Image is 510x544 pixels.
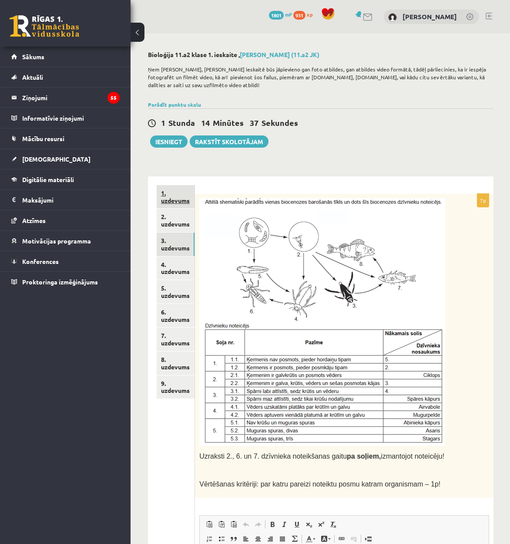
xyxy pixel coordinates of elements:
span: Stunda [168,118,195,128]
span: Minūtes [213,118,244,128]
span: Proktoringa izmēģinājums [22,278,98,286]
span: Aktuāli [22,73,43,81]
p: Ņem [PERSON_NAME], [PERSON_NAME] ieskaitē būs jāpievieno gan foto atbildes, gan atbildes video fo... [148,65,489,89]
a: Ziņojumi55 [11,88,120,108]
a: Digitālie materiāli [11,169,120,189]
span: Mācību resursi [22,135,64,142]
a: Subscript [303,519,315,530]
body: Editor, wiswyg-editor-user-answer-47433872556060 [9,9,280,45]
span: Uzraksti 2., 6. un 7. dzīvnieka noteikšanas gaitu izmantojot noteicēju! [199,453,444,460]
a: 4. uzdevums [157,257,195,280]
span: mP [285,11,292,18]
span: Motivācijas programma [22,237,91,245]
a: Mācību resursi [11,128,120,149]
a: Paste as plain text (Ctrl+Shift+V) [215,519,228,530]
span: 1 [161,118,165,128]
a: 1801 mP [269,11,292,18]
span: Sākums [22,53,44,61]
p: 7p [477,193,489,207]
h2: Bioloģija 11.a2 klase 1. ieskaite , [148,51,493,58]
a: 5. uzdevums [157,280,195,304]
a: Paste from Word [228,519,240,530]
i: 55 [107,92,120,104]
a: 7. uzdevums [157,328,195,351]
img: A diagram of a fish life cycle AI-generated content may be incorrect. [199,198,445,446]
a: Konferences [11,251,120,271]
b: pa soļiem, [347,453,381,460]
a: 1. uzdevums [157,185,195,209]
a: 9. uzdevums [157,375,195,399]
span: 37 [250,118,258,128]
legend: Ziņojumi [22,88,120,108]
a: Underline (Ctrl+U) [291,519,303,530]
a: Maksājumi [11,190,120,210]
span: Vērtēšanas kritēriji: par katru pareizi noteiktu posmu katram organismam – 1p! [199,480,440,488]
a: Proktoringa izmēģinājums [11,272,120,292]
a: Italic (Ctrl+I) [278,519,291,530]
span: Digitālie materiāli [22,176,74,183]
a: Superscript [315,519,327,530]
span: 931 [293,11,305,20]
span: Atzīmes [22,216,46,224]
a: Aktuāli [11,67,120,87]
a: 3. uzdevums [157,233,195,256]
a: Motivācijas programma [11,231,120,251]
span: Sekundes [262,118,298,128]
a: [DEMOGRAPHIC_DATA] [11,149,120,169]
a: 6. uzdevums [157,304,195,328]
a: 8. uzdevums [157,351,195,375]
a: Rīgas 1. Tālmācības vidusskola [10,15,79,37]
a: Paste (Ctrl+V) [203,519,215,530]
span: xp [307,11,312,18]
a: [PERSON_NAME] [403,12,457,21]
img: Toms Vilnis Pujiņš [388,13,397,22]
a: Redo (Ctrl+Y) [252,519,264,530]
legend: Maksājumi [22,190,120,210]
span: 14 [201,118,210,128]
a: Sākums [11,47,120,67]
a: Parādīt punktu skalu [148,101,201,108]
a: Remove Format [327,519,339,530]
a: Undo (Ctrl+Z) [240,519,252,530]
legend: Informatīvie ziņojumi [22,108,120,128]
span: 1801 [269,11,284,20]
span: [DEMOGRAPHIC_DATA] [22,155,91,163]
button: Iesniegt [150,135,188,148]
a: 2. uzdevums [157,209,195,232]
a: 931 xp [293,11,317,18]
span: Konferences [22,257,59,265]
a: Bold (Ctrl+B) [266,519,278,530]
a: [PERSON_NAME] (11.a2 JK) [240,51,319,58]
a: Rakstīt skolotājam [190,135,268,148]
a: Atzīmes [11,210,120,230]
a: Informatīvie ziņojumi [11,108,120,128]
